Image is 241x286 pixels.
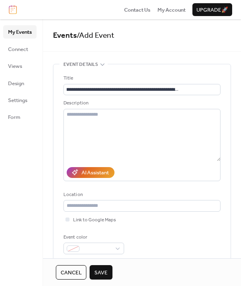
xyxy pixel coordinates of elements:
span: Form [8,113,20,121]
div: Description [63,99,219,107]
span: Event details [63,61,98,69]
a: Design [3,77,37,90]
span: Cancel [61,269,82,277]
button: Cancel [56,265,86,280]
button: Save [90,265,112,280]
a: My Account [157,6,186,14]
div: Title [63,74,219,82]
a: Settings [3,94,37,106]
a: Contact Us [124,6,151,14]
button: Upgrade🚀 [192,3,232,16]
span: Design [8,80,24,88]
span: Connect [8,45,28,53]
span: Views [8,62,22,70]
a: Form [3,110,37,123]
div: Event color [63,233,123,241]
a: Events [53,28,77,43]
span: / Add Event [77,28,114,43]
a: My Events [3,25,37,38]
div: Location [63,191,219,199]
button: AI Assistant [67,167,114,178]
div: AI Assistant [82,169,109,177]
span: My Events [8,28,32,36]
img: logo [9,5,17,14]
span: Upgrade 🚀 [196,6,228,14]
span: Link to Google Maps [73,216,116,224]
a: Connect [3,43,37,55]
span: Settings [8,96,27,104]
a: Views [3,59,37,72]
span: Save [94,269,108,277]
